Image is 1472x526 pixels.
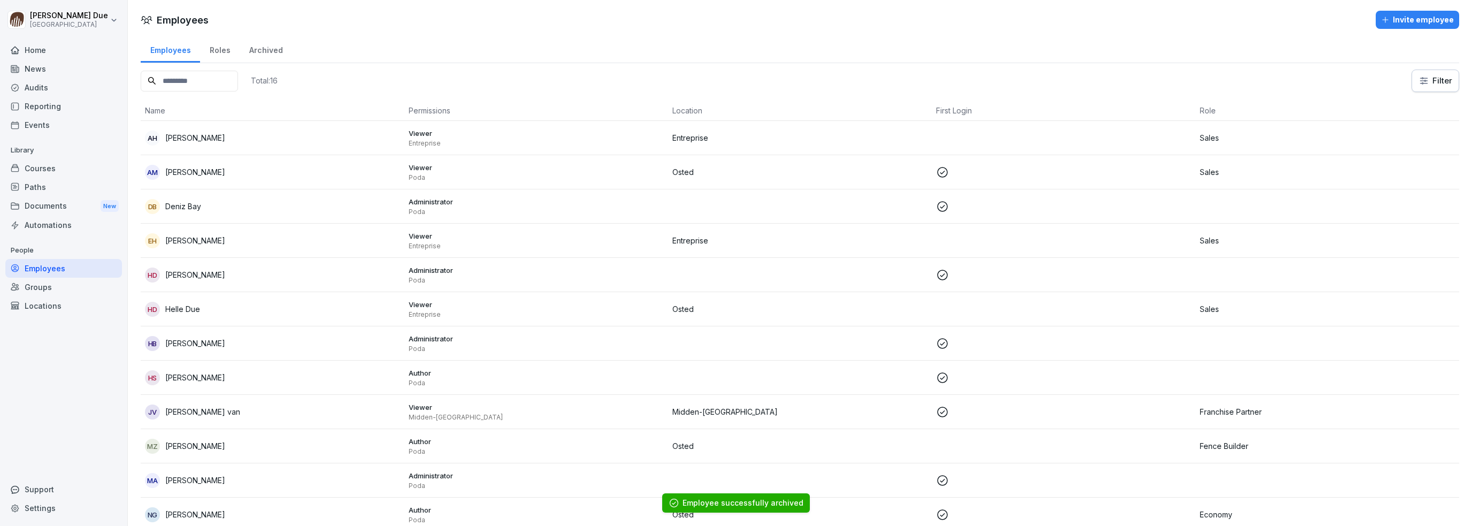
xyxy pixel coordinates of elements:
[409,447,664,456] p: Poda
[30,11,108,20] p: [PERSON_NAME] Due
[5,216,122,234] a: Automations
[101,200,119,212] div: New
[409,368,664,378] p: Author
[165,509,225,520] p: [PERSON_NAME]
[5,59,122,78] div: News
[145,507,160,522] div: NG
[5,41,122,59] div: Home
[5,78,122,97] a: Audits
[1200,166,1455,178] p: Sales
[409,516,664,524] p: Poda
[141,101,404,121] th: Name
[145,199,160,214] div: DB
[409,208,664,216] p: Poda
[200,35,240,63] a: Roles
[1376,11,1459,29] button: Invite employee
[409,242,664,250] p: Entreprise
[409,197,664,207] p: Administrator
[409,345,664,353] p: Poda
[165,475,225,486] p: [PERSON_NAME]
[5,196,122,216] div: Documents
[409,310,664,319] p: Entreprise
[165,440,225,452] p: [PERSON_NAME]
[1195,101,1459,121] th: Role
[145,268,160,283] div: HD
[668,101,932,121] th: Location
[240,35,292,63] a: Archived
[932,101,1195,121] th: First Login
[5,499,122,517] a: Settings
[145,473,160,488] div: MA
[409,231,664,241] p: Viewer
[1200,303,1455,315] p: Sales
[165,235,225,246] p: [PERSON_NAME]
[165,269,225,280] p: [PERSON_NAME]
[5,142,122,159] p: Library
[145,165,160,180] div: AM
[5,242,122,259] p: People
[409,139,664,148] p: Entreprise
[409,128,664,138] p: Viewer
[409,482,664,490] p: Poda
[683,498,803,508] div: Employee successfully archived
[404,101,668,121] th: Permissions
[409,300,664,309] p: Viewer
[165,201,201,212] p: Deniz Bay
[409,265,664,275] p: Administrator
[145,131,160,146] div: AH
[1200,132,1455,143] p: Sales
[165,338,225,349] p: [PERSON_NAME]
[409,505,664,515] p: Author
[1412,70,1459,92] button: Filter
[145,405,160,420] div: Jv
[672,406,927,417] p: Midden-[GEOGRAPHIC_DATA]
[5,296,122,315] a: Locations
[409,437,664,446] p: Author
[30,21,108,28] p: [GEOGRAPHIC_DATA]
[5,278,122,296] a: Groups
[5,480,122,499] div: Support
[145,336,160,351] div: HB
[672,235,927,246] p: Entreprise
[145,370,160,385] div: HS
[5,196,122,216] a: DocumentsNew
[165,372,225,383] p: [PERSON_NAME]
[165,132,225,143] p: [PERSON_NAME]
[1419,75,1452,86] div: Filter
[672,132,927,143] p: Entreprise
[409,334,664,344] p: Administrator
[409,276,664,285] p: Poda
[5,259,122,278] a: Employees
[145,302,160,317] div: HD
[251,75,278,86] p: Total: 16
[145,233,160,248] div: EH
[672,440,927,452] p: Osted
[409,471,664,481] p: Administrator
[141,35,200,63] a: Employees
[1200,509,1455,520] p: Economy
[5,178,122,196] a: Paths
[409,413,664,422] p: Midden-[GEOGRAPHIC_DATA]
[1200,406,1455,417] p: Franchise Partner
[409,173,664,182] p: Poda
[165,166,225,178] p: [PERSON_NAME]
[165,406,240,417] p: [PERSON_NAME] van
[5,116,122,134] a: Events
[409,163,664,172] p: Viewer
[5,97,122,116] a: Reporting
[409,402,664,412] p: Viewer
[145,439,160,454] div: MZ
[165,303,200,315] p: Helle Due
[409,379,664,387] p: Poda
[5,159,122,178] a: Courses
